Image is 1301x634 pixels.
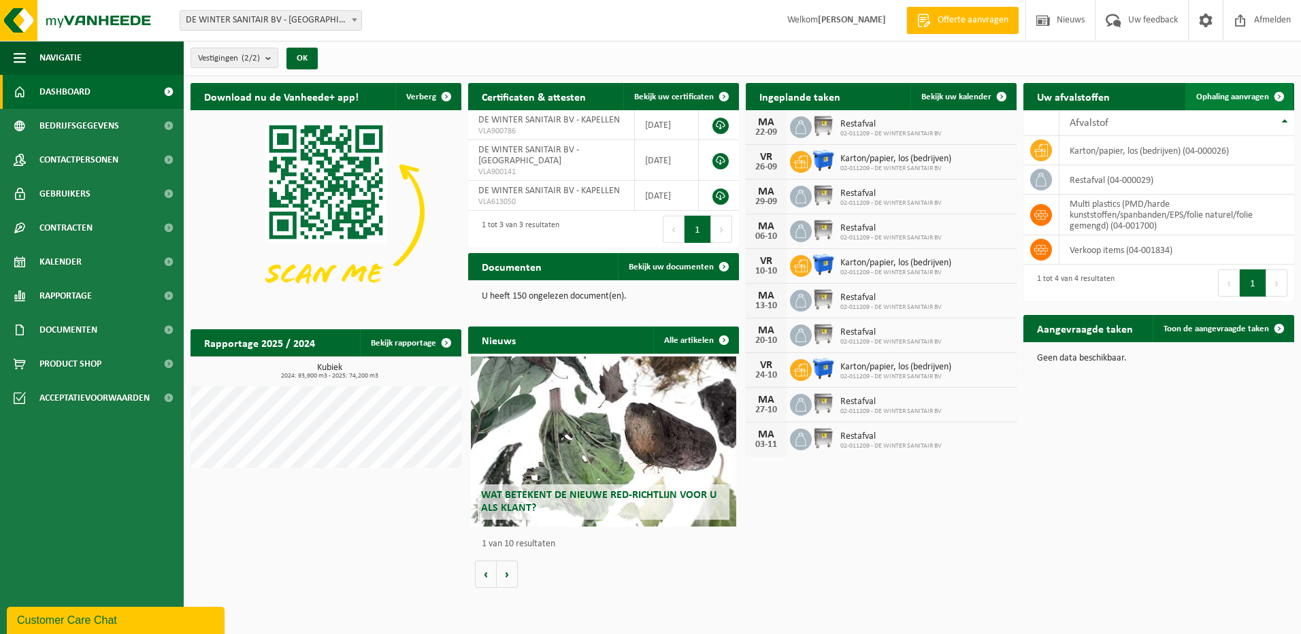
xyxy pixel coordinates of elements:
img: WB-1100-GAL-GY-02 [812,288,835,311]
a: Ophaling aanvragen [1185,83,1293,110]
div: MA [753,429,780,440]
a: Offerte aanvragen [906,7,1019,34]
span: 02-011209 - DE WINTER SANITAIR BV [840,338,942,346]
h2: Documenten [468,253,555,280]
td: [DATE] [635,110,699,140]
img: WB-1100-GAL-GY-02 [812,427,835,450]
button: Vestigingen(2/2) [191,48,278,68]
a: Toon de aangevraagde taken [1153,315,1293,342]
span: DE WINTER SANITAIR BV - [GEOGRAPHIC_DATA] [478,145,579,166]
button: 1 [1240,269,1266,297]
h2: Nieuws [468,327,529,353]
span: Gebruikers [39,177,90,211]
span: 02-011209 - DE WINTER SANITAIR BV [840,130,942,138]
img: Download de VHEPlus App [191,110,461,314]
span: Product Shop [39,347,101,381]
span: 2024: 93,900 m3 - 2025: 74,200 m3 [197,373,461,380]
span: Restafval [840,327,942,338]
div: MA [753,395,780,405]
div: 1 tot 3 van 3 resultaten [475,214,559,244]
span: Bekijk uw certificaten [634,93,714,101]
img: WB-1100-GAL-GY-02 [812,114,835,137]
img: WB-1100-GAL-GY-02 [812,322,835,346]
button: Volgende [497,561,518,588]
span: Contactpersonen [39,143,118,177]
h2: Ingeplande taken [746,83,854,110]
span: 02-011209 - DE WINTER SANITAIR BV [840,199,942,207]
span: Afvalstof [1070,118,1108,129]
span: Contracten [39,211,93,245]
p: Geen data beschikbaar. [1037,354,1281,363]
div: 06-10 [753,232,780,241]
td: restafval (04-000029) [1059,165,1294,195]
h2: Download nu de Vanheede+ app! [191,83,372,110]
td: [DATE] [635,181,699,211]
span: Rapportage [39,279,92,313]
span: DE WINTER SANITAIR BV - BRASSCHAAT [180,10,362,31]
img: WB-1100-GAL-GY-02 [812,392,835,415]
span: DE WINTER SANITAIR BV - KAPELLEN [478,115,620,125]
span: VLA900141 [478,167,624,178]
strong: [PERSON_NAME] [818,15,886,25]
a: Alle artikelen [653,327,738,354]
button: Next [1266,269,1287,297]
div: 03-11 [753,440,780,450]
span: DE WINTER SANITAIR BV - KAPELLEN [478,186,620,196]
div: 22-09 [753,128,780,137]
h2: Uw afvalstoffen [1023,83,1123,110]
h2: Rapportage 2025 / 2024 [191,329,329,356]
span: Bekijk uw kalender [921,93,991,101]
button: Verberg [395,83,460,110]
span: Restafval [840,188,942,199]
div: VR [753,256,780,267]
td: verkoop items (04-001834) [1059,235,1294,265]
span: Bekijk uw documenten [629,263,714,271]
span: Toon de aangevraagde taken [1164,324,1269,333]
span: Bedrijfsgegevens [39,109,119,143]
p: U heeft 150 ongelezen document(en). [482,292,725,301]
a: Bekijk uw kalender [910,83,1015,110]
span: Offerte aanvragen [934,14,1012,27]
span: VLA613050 [478,197,624,207]
span: Ophaling aanvragen [1196,93,1269,101]
button: 1 [685,216,711,243]
span: Kalender [39,245,82,279]
span: Navigatie [39,41,82,75]
div: MA [753,117,780,128]
div: 27-10 [753,405,780,415]
div: 1 tot 4 van 4 resultaten [1030,268,1115,298]
span: 02-011209 - DE WINTER SANITAIR BV [840,165,951,173]
span: 02-011209 - DE WINTER SANITAIR BV [840,407,942,416]
div: 20-10 [753,336,780,346]
span: 02-011209 - DE WINTER SANITAIR BV [840,373,951,381]
button: Previous [1218,269,1240,297]
span: Restafval [840,293,942,303]
img: WB-1100-HPE-BE-01 [812,253,835,276]
h2: Aangevraagde taken [1023,315,1147,341]
td: [DATE] [635,140,699,181]
span: DE WINTER SANITAIR BV - BRASSCHAAT [180,11,361,30]
button: OK [286,48,318,69]
span: Restafval [840,431,942,442]
count: (2/2) [242,54,260,63]
h3: Kubiek [197,363,461,380]
a: Wat betekent de nieuwe RED-richtlijn voor u als klant? [471,356,736,527]
span: Wat betekent de nieuwe RED-richtlijn voor u als klant? [481,490,717,514]
img: WB-1100-HPE-BE-01 [812,357,835,380]
div: 29-09 [753,197,780,207]
span: 02-011209 - DE WINTER SANITAIR BV [840,303,942,312]
iframe: chat widget [7,604,227,634]
span: Dashboard [39,75,90,109]
span: 02-011209 - DE WINTER SANITAIR BV [840,234,942,242]
a: Bekijk uw certificaten [623,83,738,110]
span: Documenten [39,313,97,347]
div: MA [753,221,780,232]
img: WB-1100-GAL-GY-02 [812,218,835,241]
td: karton/papier, los (bedrijven) (04-000026) [1059,136,1294,165]
span: 02-011209 - DE WINTER SANITAIR BV [840,442,942,450]
div: 24-10 [753,371,780,380]
button: Next [711,216,732,243]
div: VR [753,360,780,371]
span: Restafval [840,397,942,407]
